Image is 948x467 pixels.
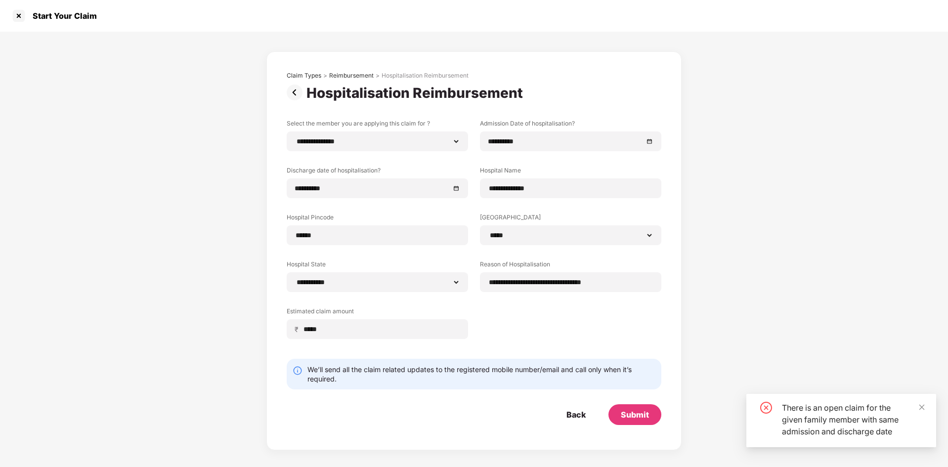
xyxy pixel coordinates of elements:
[329,72,374,80] div: Reimbursement
[480,119,661,131] label: Admission Date of hospitalisation?
[480,166,661,178] label: Hospital Name
[480,260,661,272] label: Reason of Hospitalisation
[376,72,380,80] div: >
[307,365,655,383] div: We’ll send all the claim related updates to the registered mobile number/email and call only when...
[287,307,468,319] label: Estimated claim amount
[293,366,302,376] img: svg+xml;base64,PHN2ZyBpZD0iSW5mby0yMHgyMCIgeG1sbnM9Imh0dHA6Ly93d3cudzMub3JnLzIwMDAvc3ZnIiB3aWR0aD...
[566,409,586,420] div: Back
[382,72,469,80] div: Hospitalisation Reimbursement
[287,166,468,178] label: Discharge date of hospitalisation?
[621,409,649,420] div: Submit
[287,260,468,272] label: Hospital State
[480,213,661,225] label: [GEOGRAPHIC_DATA]
[287,213,468,225] label: Hospital Pincode
[782,402,924,437] div: There is an open claim for the given family member with same admission and discharge date
[287,85,306,100] img: svg+xml;base64,PHN2ZyBpZD0iUHJldi0zMngzMiIgeG1sbnM9Imh0dHA6Ly93d3cudzMub3JnLzIwMDAvc3ZnIiB3aWR0aD...
[918,404,925,411] span: close
[323,72,327,80] div: >
[295,325,302,334] span: ₹
[287,119,468,131] label: Select the member you are applying this claim for ?
[306,85,527,101] div: Hospitalisation Reimbursement
[760,402,772,414] span: close-circle
[287,72,321,80] div: Claim Types
[27,11,97,21] div: Start Your Claim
